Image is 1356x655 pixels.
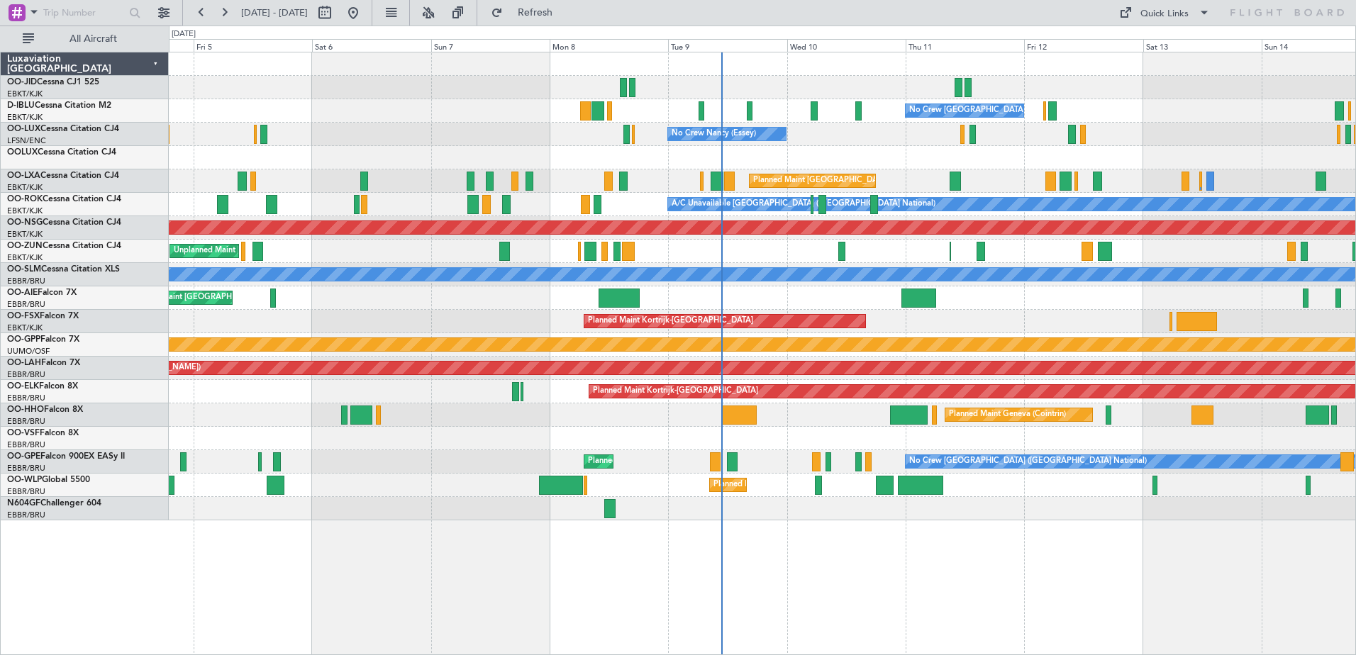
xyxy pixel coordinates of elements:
[7,252,43,263] a: EBKT/KJK
[16,28,154,50] button: All Aircraft
[7,135,46,146] a: LFSN/ENC
[7,393,45,403] a: EBBR/BRU
[7,242,43,250] span: OO-ZUN
[593,381,758,402] div: Planned Maint Kortrijk-[GEOGRAPHIC_DATA]
[1112,1,1217,24] button: Quick Links
[7,499,40,508] span: N604GF
[7,452,125,461] a: OO-GPEFalcon 900EX EASy II
[713,474,787,496] div: Planned Maint Liege
[7,78,99,86] a: OO-JIDCessna CJ1 525
[7,382,78,391] a: OO-ELKFalcon 8X
[7,182,43,193] a: EBKT/KJK
[7,195,121,203] a: OO-ROKCessna Citation CJ4
[7,382,39,391] span: OO-ELK
[588,451,845,472] div: Planned Maint [GEOGRAPHIC_DATA] ([GEOGRAPHIC_DATA] National)
[7,299,45,310] a: EBBR/BRU
[7,289,77,297] a: OO-AIEFalcon 7X
[7,101,35,110] span: D-IBLU
[906,39,1024,52] div: Thu 11
[7,499,101,508] a: N604GFChallenger 604
[7,148,116,157] a: OOLUXCessna Citation CJ4
[7,323,43,333] a: EBKT/KJK
[37,34,150,44] span: All Aircraft
[588,310,753,332] div: Planned Maint Kortrijk-[GEOGRAPHIC_DATA]
[172,28,196,40] div: [DATE]
[1143,39,1262,52] div: Sat 13
[7,416,45,427] a: EBBR/BRU
[506,8,565,18] span: Refresh
[753,170,1010,191] div: Planned Maint [GEOGRAPHIC_DATA] ([GEOGRAPHIC_DATA] National)
[787,39,906,52] div: Wed 10
[7,405,83,414] a: OO-HHOFalcon 8X
[1140,7,1189,21] div: Quick Links
[7,125,119,133] a: OO-LUXCessna Citation CJ4
[7,463,45,474] a: EBBR/BRU
[7,265,41,274] span: OO-SLM
[484,1,569,24] button: Refresh
[7,148,38,157] span: OOLUX
[7,78,37,86] span: OO-JID
[909,100,1147,121] div: No Crew [GEOGRAPHIC_DATA] ([GEOGRAPHIC_DATA] National)
[7,369,45,380] a: EBBR/BRU
[7,440,45,450] a: EBBR/BRU
[7,125,40,133] span: OO-LUX
[7,510,45,520] a: EBBR/BRU
[672,123,756,145] div: No Crew Nancy (Essey)
[7,195,43,203] span: OO-ROK
[7,112,43,123] a: EBKT/KJK
[949,404,1066,425] div: Planned Maint Geneva (Cointrin)
[7,172,119,180] a: OO-LXACessna Citation CJ4
[7,89,43,99] a: EBKT/KJK
[43,2,125,23] input: Trip Number
[7,476,90,484] a: OO-WLPGlobal 5500
[7,359,80,367] a: OO-LAHFalcon 7X
[7,476,42,484] span: OO-WLP
[7,276,45,286] a: EBBR/BRU
[7,452,40,461] span: OO-GPE
[7,265,120,274] a: OO-SLMCessna Citation XLS
[7,312,79,320] a: OO-FSXFalcon 7X
[7,312,40,320] span: OO-FSX
[7,206,43,216] a: EBKT/KJK
[431,39,550,52] div: Sun 7
[7,405,44,414] span: OO-HHO
[672,194,935,215] div: A/C Unavailable [GEOGRAPHIC_DATA] ([GEOGRAPHIC_DATA] National)
[7,335,40,344] span: OO-GPP
[7,229,43,240] a: EBKT/KJK
[7,359,41,367] span: OO-LAH
[7,346,50,357] a: UUMO/OSF
[7,429,40,437] span: OO-VSF
[241,6,308,19] span: [DATE] - [DATE]
[668,39,787,52] div: Tue 9
[7,486,45,497] a: EBBR/BRU
[174,240,407,262] div: Unplanned Maint [GEOGRAPHIC_DATA] ([GEOGRAPHIC_DATA])
[312,39,430,52] div: Sat 6
[909,451,1147,472] div: No Crew [GEOGRAPHIC_DATA] ([GEOGRAPHIC_DATA] National)
[7,101,111,110] a: D-IBLUCessna Citation M2
[7,335,79,344] a: OO-GPPFalcon 7X
[7,429,79,437] a: OO-VSFFalcon 8X
[194,39,312,52] div: Fri 5
[7,289,38,297] span: OO-AIE
[7,218,121,227] a: OO-NSGCessna Citation CJ4
[550,39,668,52] div: Mon 8
[7,218,43,227] span: OO-NSG
[1024,39,1143,52] div: Fri 12
[7,242,121,250] a: OO-ZUNCessna Citation CJ4
[7,172,40,180] span: OO-LXA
